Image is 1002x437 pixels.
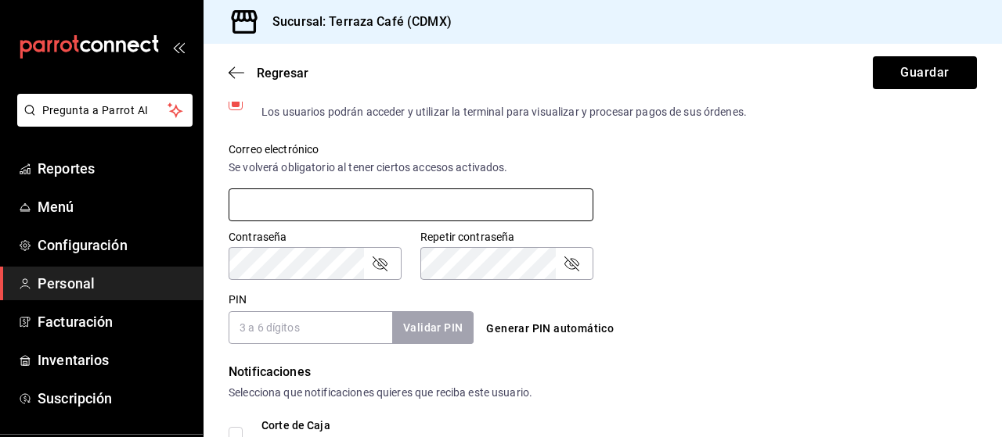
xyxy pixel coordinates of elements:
[229,159,593,176] div: Se volverá obligatorio al tener ciertos accesos activados.
[480,314,620,343] button: Generar PIN automático
[172,41,185,53] button: open_drawer_menu
[260,13,452,31] h3: Sucursal: Terraza Café (CDMX)
[261,420,566,431] div: Corte de Caja
[229,144,593,155] label: Correo electrónico
[257,66,308,81] span: Regresar
[261,106,747,117] div: Los usuarios podrán acceder y utilizar la terminal para visualizar y procesar pagos de sus órdenes.
[38,388,190,409] span: Suscripción
[11,113,193,130] a: Pregunta a Parrot AI
[38,349,190,371] span: Inventarios
[17,94,193,127] button: Pregunta a Parrot AI
[229,294,247,305] label: PIN
[229,363,977,381] div: Notificaciones
[38,158,190,179] span: Reportes
[229,66,308,81] button: Regresar
[229,311,392,344] input: 3 a 6 dígitos
[38,196,190,217] span: Menú
[873,56,977,89] button: Guardar
[42,102,168,119] span: Pregunta a Parrot AI
[38,273,190,294] span: Personal
[229,231,402,242] label: Contraseña
[38,311,190,332] span: Facturación
[420,231,593,242] label: Repetir contraseña
[370,254,389,273] button: passwordField
[562,254,581,273] button: passwordField
[38,235,190,256] span: Configuración
[229,385,977,401] div: Selecciona que notificaciones quieres que reciba este usuario.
